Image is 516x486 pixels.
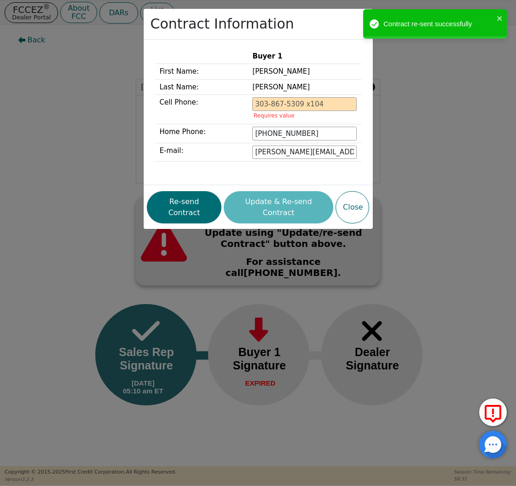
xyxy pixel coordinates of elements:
[151,16,294,32] h2: Contract Information
[336,191,369,223] button: Close
[248,49,361,64] th: Buyer 1
[497,13,503,23] button: close
[479,398,507,426] button: Report Error to FCC
[155,79,248,95] td: Last Name:
[252,127,356,141] input: 303-867-5309 x104
[147,191,221,223] button: Re-send Contract
[155,64,248,80] td: First Name:
[248,79,361,95] td: [PERSON_NAME]
[254,113,355,118] p: Requires value
[383,19,494,29] div: Contract re-sent successfully
[155,124,248,143] td: Home Phone:
[248,64,361,80] td: [PERSON_NAME]
[252,97,356,111] input: 303-867-5309 x104
[155,143,248,162] td: E-mail:
[155,95,248,124] td: Cell Phone:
